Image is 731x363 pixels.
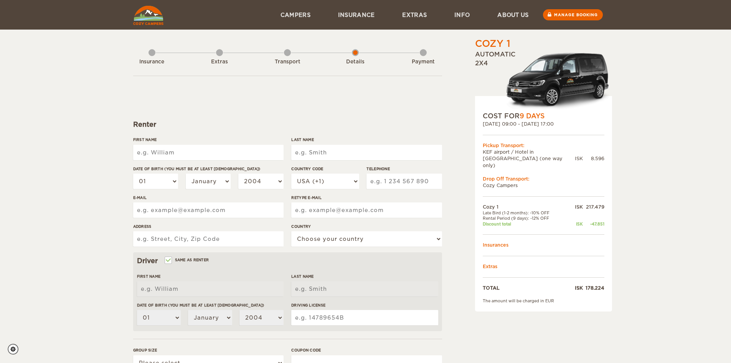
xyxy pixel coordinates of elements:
input: e.g. example@example.com [291,202,442,218]
div: Drop Off Transport: [483,176,604,182]
div: ISK [575,155,583,162]
label: First Name [137,273,284,279]
span: 9 Days [520,112,545,120]
label: Country Code [291,166,359,172]
div: Payment [402,58,444,66]
div: 8.596 [583,155,604,162]
td: Cozy 1 [483,204,567,210]
input: e.g. Street, City, Zip Code [133,231,284,247]
div: Driver [137,256,438,265]
div: ISK [567,204,582,210]
label: Last Name [291,273,438,279]
div: The amount will be charged in EUR [483,298,604,303]
div: 217.479 [583,204,604,210]
div: -47.851 [583,221,604,227]
td: Cozy Campers [483,182,604,189]
label: E-mail [133,195,284,201]
input: e.g. William [133,145,284,160]
div: COST FOR [483,111,604,121]
label: Same as renter [165,256,209,264]
a: Cookie settings [8,344,23,355]
td: Insurances [483,242,604,248]
input: e.g. Smith [291,281,438,297]
td: Rental Period (9 days): -12% OFF [483,215,567,221]
div: Extras [198,58,241,66]
label: Telephone [366,166,442,172]
div: Automatic 2x4 [475,50,612,111]
label: Address [133,224,284,229]
div: Renter [133,120,442,129]
div: ISK [567,285,582,291]
label: Date of birth (You must be at least [DEMOGRAPHIC_DATA]) [133,166,284,172]
a: Manage booking [543,9,603,20]
td: KEF airport / Hotel in [GEOGRAPHIC_DATA] (one way only) [483,149,575,168]
div: Transport [266,58,309,66]
td: Late Bird (1-2 months): -10% OFF [483,210,567,215]
label: First Name [133,137,284,143]
td: TOTAL [483,285,567,291]
div: Cozy 1 [475,37,510,50]
div: Details [334,58,376,66]
div: Insurance [131,58,173,66]
input: Same as renter [165,259,170,264]
img: Cozy Campers [133,6,163,25]
td: Extras [483,263,604,270]
label: Date of birth (You must be at least [DEMOGRAPHIC_DATA]) [137,302,284,308]
label: Driving License [291,302,438,308]
div: Pickup Transport: [483,142,604,149]
div: 178.224 [583,285,604,291]
input: e.g. William [137,281,284,297]
label: Group size [133,347,284,353]
input: e.g. 14789654B [291,310,438,325]
div: [DATE] 09:00 - [DATE] 17:00 [483,121,604,127]
label: Last Name [291,137,442,143]
div: ISK [567,221,582,227]
label: Coupon code [291,347,442,353]
input: e.g. 1 234 567 890 [366,174,442,189]
label: Retype E-mail [291,195,442,201]
input: e.g. example@example.com [133,202,284,218]
input: e.g. Smith [291,145,442,160]
img: Volkswagen-Caddy-MaxiCrew_.png [506,53,612,111]
td: Discount total [483,221,567,227]
label: Country [291,224,442,229]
